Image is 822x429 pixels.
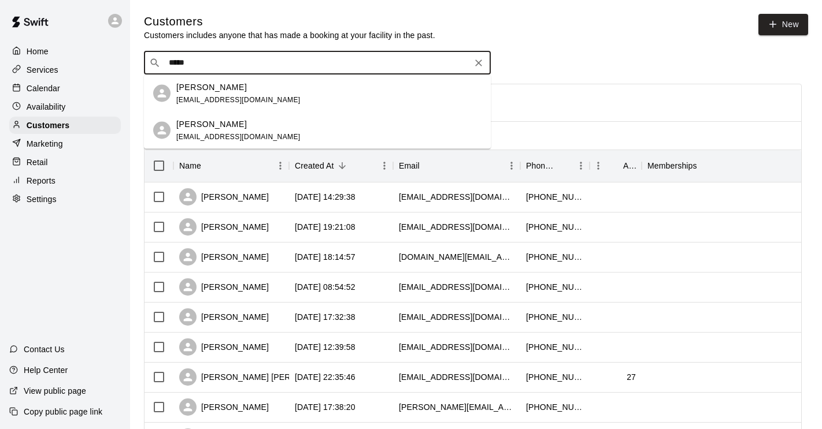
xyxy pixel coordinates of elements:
[503,157,520,174] button: Menu
[526,251,584,263] div: +12028079377
[9,98,121,115] a: Availability
[179,278,269,296] div: [PERSON_NAME]
[27,101,66,113] p: Availability
[399,401,514,413] div: erica.bankard@maryland.gov
[334,158,350,174] button: Sort
[399,341,514,353] div: brianmcvey19@gmail.com
[526,311,584,323] div: +16679421869
[295,401,356,413] div: 2025-08-02 17:38:20
[176,132,301,140] span: [EMAIL_ADDRESS][DOMAIN_NAME]
[24,344,65,355] p: Contact Us
[201,158,217,174] button: Sort
[144,51,491,74] div: Search customers by name or email
[376,157,393,174] button: Menu
[526,150,556,182] div: Phone Number
[758,14,808,35] a: New
[9,43,121,60] a: Home
[9,172,121,189] a: Reports
[9,80,121,97] a: Calendar
[526,221,584,233] div: +14436107719
[176,118,247,130] p: [PERSON_NAME]
[627,371,636,383] div: 27
[399,191,514,203] div: soneil429@gmail.com
[399,371,514,383] div: 72198hb@gmail.com
[526,191,584,203] div: +14438473784
[647,150,697,182] div: Memberships
[526,401,584,413] div: +14436831698
[590,157,607,174] button: Menu
[295,150,334,182] div: Created At
[24,385,86,397] p: View public page
[520,150,590,182] div: Phone Number
[526,341,584,353] div: +14106887906
[27,138,63,150] p: Marketing
[399,311,514,323] div: mslunt@gmail.com
[289,150,393,182] div: Created At
[144,14,435,29] h5: Customers
[572,157,590,174] button: Menu
[295,251,356,263] div: 2025-08-07 18:14:57
[590,150,642,182] div: Age
[24,406,102,417] p: Copy public page link
[179,150,201,182] div: Name
[295,341,356,353] div: 2025-08-04 12:39:58
[176,95,301,103] span: [EMAIL_ADDRESS][DOMAIN_NAME]
[9,61,121,79] a: Services
[27,46,49,57] p: Home
[179,308,269,326] div: [PERSON_NAME]
[556,158,572,174] button: Sort
[623,150,636,182] div: Age
[27,156,48,168] p: Retail
[179,248,269,266] div: [PERSON_NAME]
[9,135,121,152] a: Marketing
[607,158,623,174] button: Sort
[153,85,171,102] div: Justin Padin
[399,221,514,233] div: rickrasmussen33@gmail.com
[144,29,435,41] p: Customers includes anyone that has made a booking at your facility in the past.
[420,158,436,174] button: Sort
[798,157,815,174] button: Menu
[295,191,356,203] div: 2025-08-11 14:29:38
[399,150,420,182] div: Email
[27,193,57,205] p: Settings
[526,281,584,293] div: +14076689965
[153,122,171,139] div: Jayden Padin
[27,64,58,76] p: Services
[179,368,339,386] div: [PERSON_NAME] [PERSON_NAME]
[399,281,514,293] div: nrosa06@gmail.com
[27,83,60,94] p: Calendar
[9,191,121,208] a: Settings
[24,364,68,376] p: Help Center
[179,188,269,206] div: [PERSON_NAME]
[176,81,247,93] p: [PERSON_NAME]
[295,371,356,383] div: 2025-08-03 22:35:46
[272,157,289,174] button: Menu
[295,221,356,233] div: 2025-08-07 19:21:08
[27,175,55,186] p: Reports
[179,338,269,356] div: [PERSON_NAME]
[27,120,69,131] p: Customers
[642,150,815,182] div: Memberships
[399,251,514,263] div: sarah.love@asu.edu
[526,371,584,383] div: +14102364663
[471,55,487,71] button: Clear
[295,311,356,323] div: 2025-08-04 17:32:38
[179,398,269,416] div: [PERSON_NAME]
[173,150,289,182] div: Name
[697,158,713,174] button: Sort
[393,150,520,182] div: Email
[9,117,121,134] a: Customers
[9,154,121,171] a: Retail
[179,218,269,236] div: [PERSON_NAME]
[295,281,356,293] div: 2025-08-07 08:54:52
